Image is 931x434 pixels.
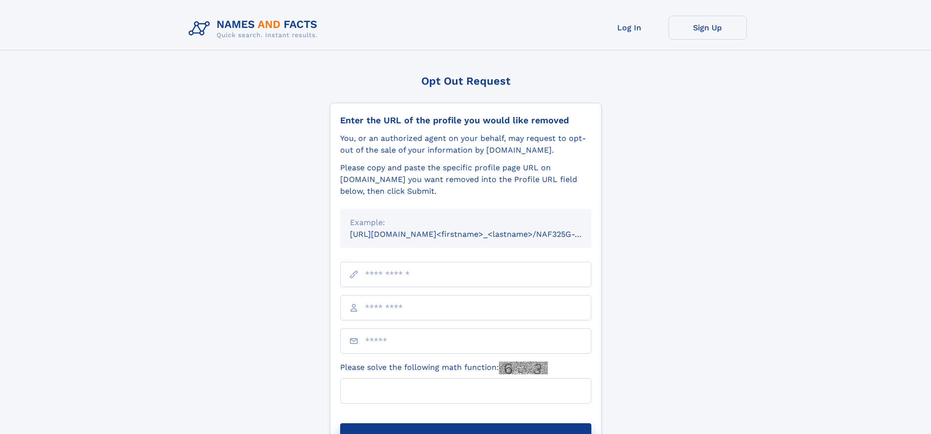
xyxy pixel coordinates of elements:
[340,133,591,156] div: You, or an authorized agent on your behalf, may request to opt-out of the sale of your informatio...
[590,16,669,40] a: Log In
[330,75,602,87] div: Opt Out Request
[340,115,591,126] div: Enter the URL of the profile you would like removed
[340,162,591,197] div: Please copy and paste the specific profile page URL on [DOMAIN_NAME] you want removed into the Pr...
[350,229,610,239] small: [URL][DOMAIN_NAME]<firstname>_<lastname>/NAF325G-xxxxxxxx
[669,16,747,40] a: Sign Up
[185,16,325,42] img: Logo Names and Facts
[340,362,548,374] label: Please solve the following math function:
[350,217,582,228] div: Example:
